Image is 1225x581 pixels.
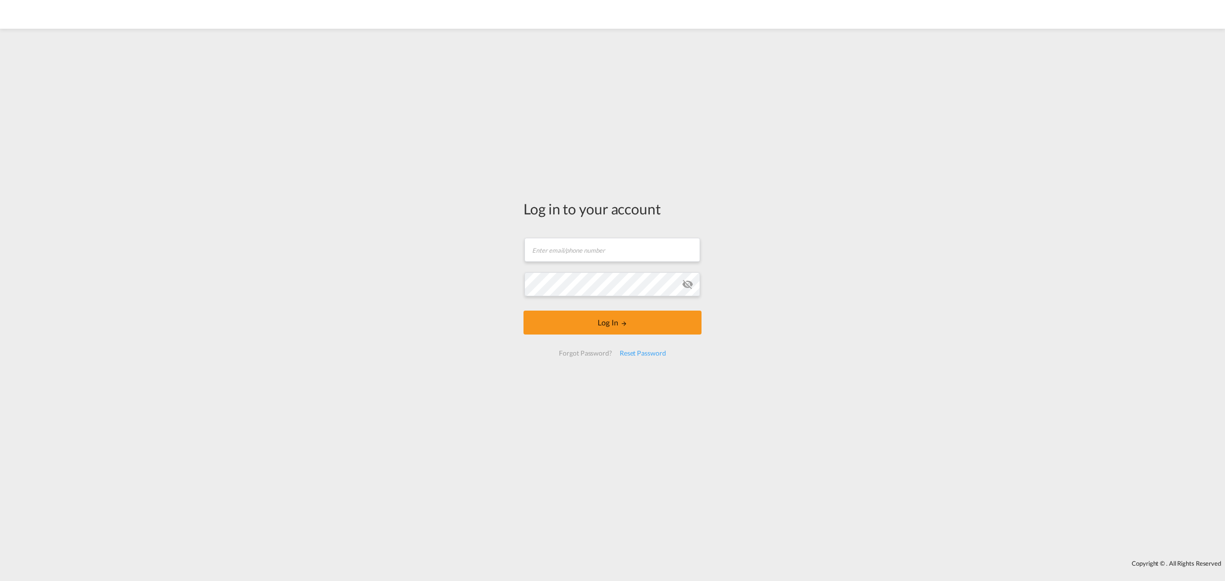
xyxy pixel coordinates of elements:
[682,279,693,290] md-icon: icon-eye-off
[555,345,615,362] div: Forgot Password?
[524,238,700,262] input: Enter email/phone number
[523,199,702,219] div: Log in to your account
[616,345,670,362] div: Reset Password
[523,311,702,335] button: LOGIN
